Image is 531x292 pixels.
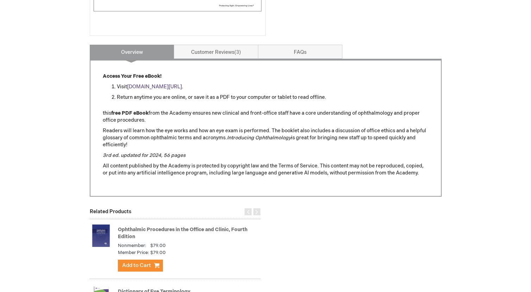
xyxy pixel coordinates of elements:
button: Add to Cart [118,260,163,272]
a: Overview [90,45,174,59]
strong: Nonmember: [118,242,146,249]
a: FAQs [258,45,342,59]
div: Previous [245,208,252,215]
li: Return anytime you are online, or save it as a PDF to your computer or tablet to read offline. [117,94,429,101]
img: Ophthalmic Procedures in the Office and Clinic, Fourth Edition [90,222,112,250]
span: Add to Cart [122,262,151,269]
p: Readers will learn how the eye works and how an eye exam is performed. The booklet also includes ... [103,127,429,148]
a: Ophthalmic Procedures in the Office and Clinic, Fourth Edition [118,227,247,240]
span: 3 [234,49,241,55]
div: All content published by the Academy is protected by copyright law and the Terms of Service. This... [103,73,429,184]
em: Introducing Ophthalmology [227,135,291,141]
span: $79.00 [150,243,166,248]
strong: Member Price: [118,249,149,256]
a: Customer Reviews3 [174,45,258,59]
p: this from the Academy ensures new clinical and front-office staff have a core understanding of op... [103,110,429,124]
span: $79.00 [150,249,166,256]
a: [DOMAIN_NAME][URL] [127,84,182,90]
strong: Access Your Free eBook! [103,73,162,79]
li: Visit . [117,83,429,90]
strong: free PDF eBook [111,110,148,116]
em: 3rd ed. updated for 2024, 56 pages [103,152,185,158]
strong: Related Products [90,209,131,215]
div: Next [253,208,260,215]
